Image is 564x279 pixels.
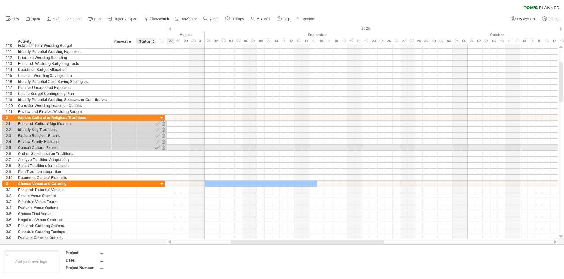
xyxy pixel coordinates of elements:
[295,15,317,23] a: contact
[517,17,536,21] span: my account
[66,265,99,270] div: Project Number
[543,38,550,44] div: Thursday, 16 October 2025
[249,15,272,23] a: AI assist
[257,38,265,44] div: Monday, 8 September 2025
[154,121,160,126] div: approve
[24,15,42,23] a: open
[490,38,498,44] div: Thursday, 9 October 2025
[210,17,218,21] span: zoom
[408,38,415,44] div: Sunday, 28 September 2025
[160,145,166,150] div: remove
[6,199,15,205] div: 3.3
[6,205,15,211] div: 3.4
[520,38,528,44] div: Monday, 13 October 2025
[310,38,317,44] div: Monday, 15 September 2025
[6,97,15,102] div: 1.19
[18,121,108,126] div: Research Cultural Significance
[317,38,325,44] div: Tuesday, 16 September 2025
[303,17,315,21] span: contact
[114,17,137,21] span: import / export
[73,17,82,21] span: undo
[18,193,108,199] div: Create Venue Shortlist
[18,133,108,138] div: Explore Religious Rituals
[250,38,257,44] div: Sunday, 7 September 2025
[154,127,160,132] div: approve
[6,121,15,126] div: 2.1
[212,38,220,44] div: Tuesday, 2 September 2025
[6,43,15,48] div: 1.10
[242,38,250,44] div: Saturday, 6 September 2025
[415,38,423,44] div: Monday, 29 September 2025
[94,17,101,21] span: print
[4,15,21,23] a: new
[18,235,108,241] div: Evaluate Catering Options
[541,15,561,23] a: log out
[18,127,108,132] div: Identify Key Traditions
[355,38,362,44] div: Sunday, 21 September 2025
[114,38,133,44] div: Resource
[18,43,108,48] div: Establish Total Wedding Budget
[18,67,108,72] div: Decide on Budget Allocation
[18,211,108,217] div: Choose Final Venue
[483,38,490,44] div: Wednesday, 8 October 2025
[430,38,438,44] div: Wednesday, 1 October 2025
[18,187,108,193] div: Research Potential Venues
[182,17,197,21] span: navigator
[6,169,15,174] div: 2.9
[223,15,246,23] a: settings
[18,151,108,156] div: Gather Guest Input on Traditions
[332,38,340,44] div: Thursday, 18 September 2025
[174,38,182,44] div: Thursday, 28 August 2025
[18,205,108,211] div: Evaluate Venue Options
[6,109,15,114] div: 1.21
[18,97,108,102] div: Identify Potential Wedding Sponsors or Contributors
[86,15,103,23] a: print
[18,38,108,44] div: Activity
[154,133,160,138] div: approve
[6,157,15,162] div: 2.7
[18,181,108,187] div: Choose Venue and Catering
[139,38,152,44] div: Status
[18,85,108,90] div: Plan for Unexpected Expenses
[235,38,242,44] div: Friday, 5 September 2025
[6,85,15,90] div: 1.17
[66,250,99,255] div: Project:
[265,38,272,44] div: Tuesday, 9 September 2025
[160,139,166,144] div: remove
[509,15,538,23] a: my account
[18,139,108,144] div: Review Family Heritage
[18,229,108,235] div: Schedule Catering Tastings
[445,38,453,44] div: Friday, 3 October 2025
[272,38,280,44] div: Wednesday, 10 September 2025
[6,139,15,144] div: 2.4
[453,38,460,44] div: Saturday, 4 October 2025
[6,55,15,60] div: 1.12
[174,15,199,23] a: navigator
[6,217,15,223] div: 3.6
[150,17,169,21] span: filter/search
[18,169,108,174] div: Plan Tradition Integration
[232,17,244,21] span: settings
[160,133,166,138] div: remove
[6,127,15,132] div: 2.2
[6,49,15,54] div: 1.11
[18,55,108,60] div: Prioritize Wedding Spending
[18,145,108,150] div: Consult Cultural Experts
[182,38,190,44] div: Friday, 29 August 2025
[370,38,378,44] div: Tuesday, 23 September 2025
[475,38,483,44] div: Tuesday, 7 October 2025
[32,17,40,21] span: open
[385,38,393,44] div: Thursday, 25 September 2025
[18,91,108,96] div: Create Budget Contingency Plan
[18,109,108,114] div: Review and Finalize Wedding Budget
[6,103,15,108] div: 1.20
[6,73,15,78] div: 1.15
[6,211,15,217] div: 3.5
[302,38,310,44] div: Sunday, 14 September 2025
[6,61,15,66] div: 1.13
[505,38,513,44] div: Saturday, 11 October 2025
[6,133,15,138] div: 2.3
[257,17,270,21] span: AI assist
[6,79,15,84] div: 1.16
[468,38,475,44] div: Monday, 6 October 2025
